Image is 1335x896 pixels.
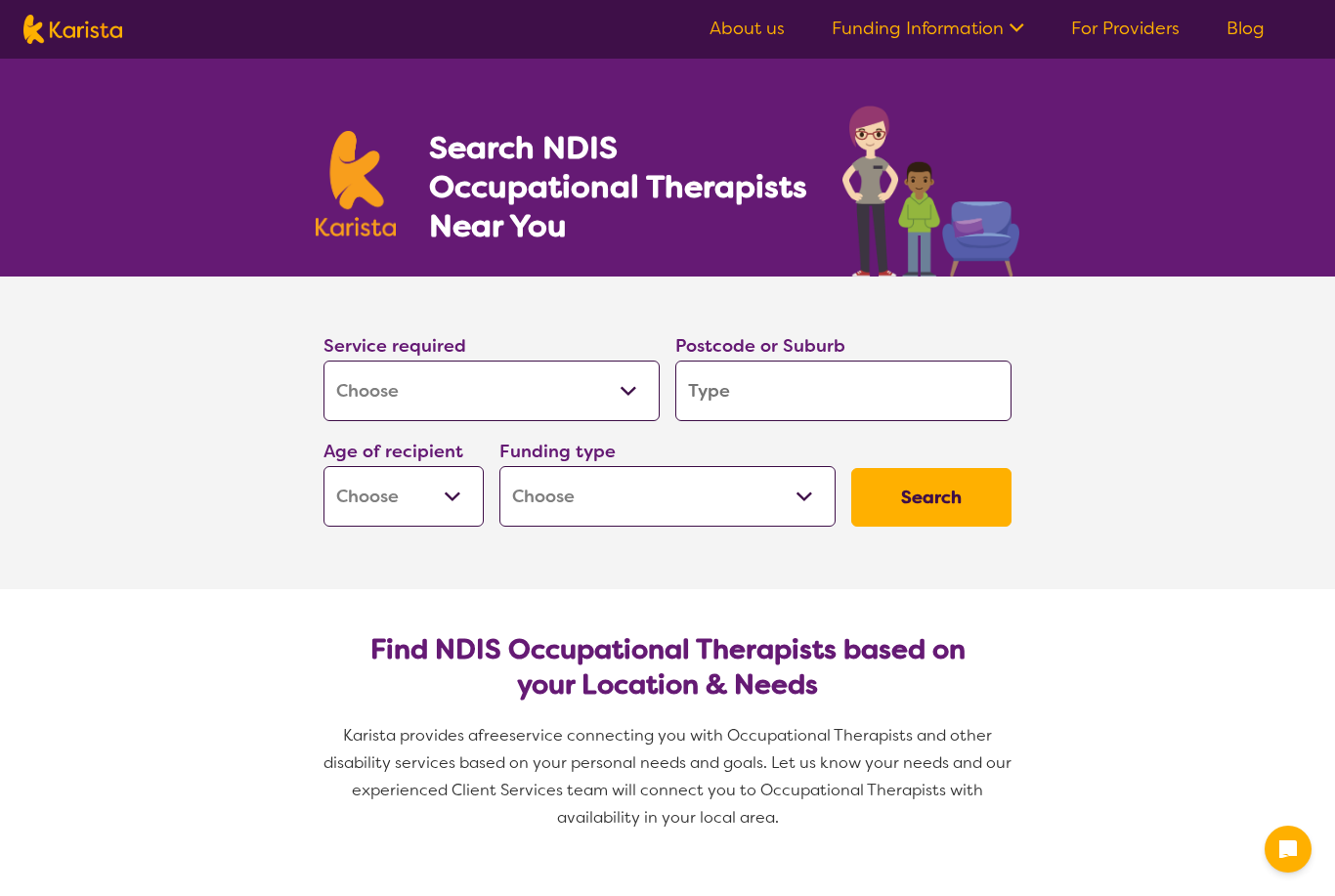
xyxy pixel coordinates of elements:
label: Funding type [499,440,616,463]
input: Type [675,361,1012,421]
a: Funding Information [832,17,1024,40]
span: free [478,725,509,746]
h2: Find NDIS Occupational Therapists based on your Location & Needs [339,632,996,703]
h1: Search NDIS Occupational Therapists Near You [429,128,809,245]
img: Karista logo [23,15,122,44]
label: Postcode or Suburb [675,334,845,358]
span: Karista provides a [343,725,478,746]
button: Search [851,468,1012,527]
a: Blog [1227,17,1265,40]
a: For Providers [1071,17,1180,40]
img: Karista logo [316,131,396,236]
img: occupational-therapy [842,106,1019,277]
label: Service required [323,334,466,358]
span: service connecting you with Occupational Therapists and other disability services based on your p... [323,725,1015,828]
a: About us [710,17,785,40]
label: Age of recipient [323,440,463,463]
